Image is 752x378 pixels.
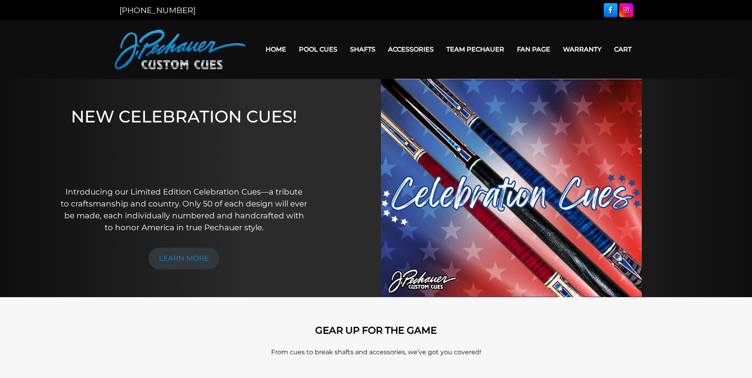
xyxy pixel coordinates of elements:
[259,39,293,59] a: Home
[382,39,440,59] a: Accessories
[293,39,344,59] a: Pool Cues
[511,39,557,59] a: Fan Page
[557,39,608,59] a: Warranty
[315,325,437,336] strong: GEAR UP FOR THE GAME
[150,347,602,357] p: From cues to break shafts and accessories, we’ve got you covered!
[60,107,308,175] h1: NEW CELEBRATION CUES!
[119,6,195,15] a: [PHONE_NUMBER]
[440,39,511,59] a: Team Pechauer
[115,30,245,69] img: Pechauer Custom Cues
[60,186,308,233] p: Introducing our Limited Edition Celebration Cues—a tribute to craftsmanship and country. Only 50 ...
[344,39,382,59] a: Shafts
[149,248,219,269] a: LEARN MORE
[608,39,638,59] a: Cart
